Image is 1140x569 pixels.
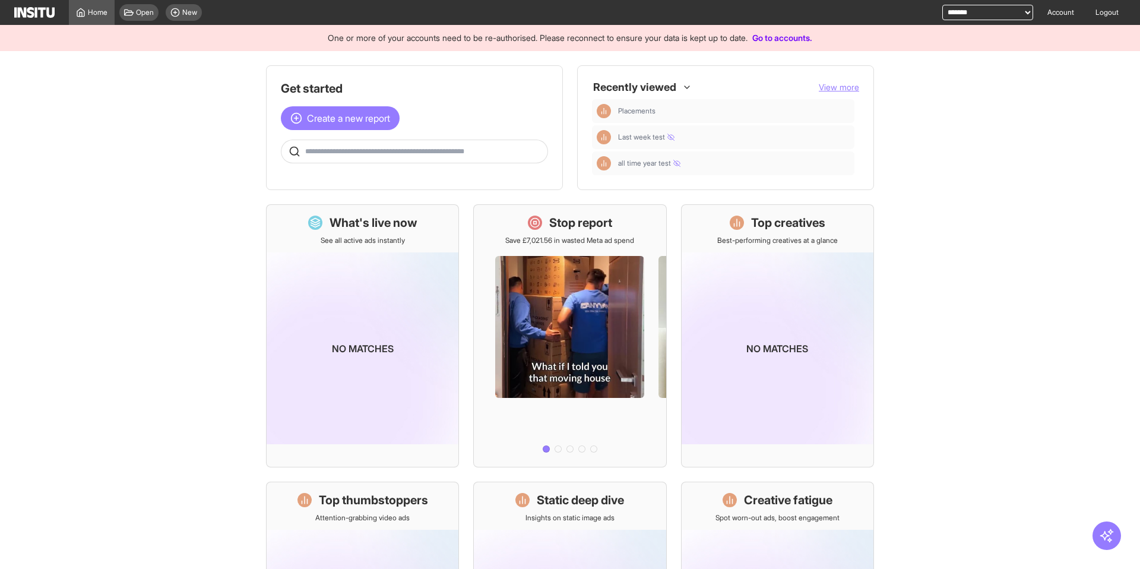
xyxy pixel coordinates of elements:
[746,342,808,356] p: No matches
[330,214,417,231] h1: What's live now
[136,8,154,17] span: Open
[717,236,838,245] p: Best-performing creatives at a glance
[618,159,850,168] span: all time year test
[88,8,107,17] span: Home
[14,7,55,18] img: Logo
[307,111,390,125] span: Create a new report
[597,104,611,118] div: Insights
[182,8,197,17] span: New
[618,132,850,142] span: Last week test
[266,204,459,467] a: What's live nowSee all active ads instantlyNo matches
[505,236,634,245] p: Save £7,021.56 in wasted Meta ad spend
[281,106,400,130] button: Create a new report
[752,33,812,43] a: Go to accounts.
[319,492,428,508] h1: Top thumbstoppers
[328,33,748,43] span: One or more of your accounts need to be re-authorised. Please reconnect to ensure your data is ke...
[618,106,850,116] span: Placements
[618,132,674,142] span: Last week test
[315,513,410,523] p: Attention-grabbing video ads
[281,80,548,97] h1: Get started
[332,342,394,356] p: No matches
[473,204,666,467] a: Stop reportSave £7,021.56 in wasted Meta ad spend
[618,106,655,116] span: Placements
[525,513,615,523] p: Insights on static image ads
[618,159,680,168] span: all time year test
[321,236,405,245] p: See all active ads instantly
[681,204,874,467] a: Top creativesBest-performing creatives at a glanceNo matches
[537,492,624,508] h1: Static deep dive
[267,252,458,444] img: coming-soon-gradient_kfitwp.png
[819,81,859,93] button: View more
[751,214,825,231] h1: Top creatives
[549,214,612,231] h1: Stop report
[819,82,859,92] span: View more
[597,156,611,170] div: Insights
[597,130,611,144] div: Insights
[682,252,873,444] img: coming-soon-gradient_kfitwp.png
